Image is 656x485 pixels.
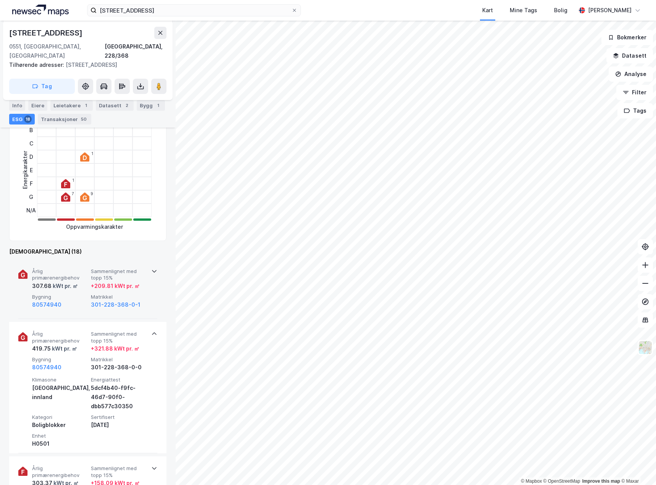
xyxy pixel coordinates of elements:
[123,102,131,109] div: 2
[9,100,25,111] div: Info
[26,163,36,177] div: E
[32,420,88,430] div: Boligblokker
[521,479,542,484] a: Mapbox
[26,150,36,163] div: D
[91,331,147,344] span: Sammenlignet med topp 15%
[32,281,78,291] div: 307.68
[606,48,653,63] button: Datasett
[12,5,69,16] img: logo.a4113a55bc3d86da70a041830d287a7e.svg
[32,363,61,372] button: 80574940
[82,102,90,109] div: 1
[66,222,123,231] div: Oppvarmingskarakter
[32,268,88,281] span: Årlig primærenergibehov
[9,61,66,68] span: Tilhørende adresser:
[616,85,653,100] button: Filter
[554,6,567,15] div: Bolig
[32,294,88,300] span: Bygning
[32,300,61,309] button: 80574940
[28,100,47,111] div: Eiere
[609,66,653,82] button: Analyse
[79,115,88,123] div: 50
[26,204,36,217] div: N/A
[32,331,88,344] span: Årlig primærenergibehov
[618,448,656,485] iframe: Chat Widget
[21,151,30,189] div: Energikarakter
[482,6,493,15] div: Kart
[91,420,147,430] div: [DATE]
[9,42,105,60] div: 0551, [GEOGRAPHIC_DATA], [GEOGRAPHIC_DATA]
[588,6,632,15] div: [PERSON_NAME]
[32,414,88,420] span: Kategori
[9,79,75,94] button: Tag
[24,115,32,123] div: 18
[72,191,74,196] div: 7
[32,465,88,479] span: Årlig primærenergibehov
[9,247,166,256] div: [DEMOGRAPHIC_DATA] (18)
[91,300,141,309] button: 301-228-368-0-1
[154,102,162,109] div: 1
[32,433,88,439] span: Enhet
[638,340,653,355] img: Z
[50,100,93,111] div: Leietakere
[617,103,653,118] button: Tags
[38,114,91,124] div: Transaksjoner
[91,465,147,479] span: Sammenlignet med topp 15%
[582,479,620,484] a: Improve this map
[9,60,160,70] div: [STREET_ADDRESS]
[510,6,537,15] div: Mine Tags
[26,137,36,150] div: C
[91,383,147,411] div: 5dcf4b40-f9fc-46d7-90f0-dbb577c30350
[618,448,656,485] div: Kontrollprogram for chat
[97,5,291,16] input: Søk på adresse, matrikkel, gårdeiere, leietakere eller personer
[91,414,147,420] span: Sertifisert
[91,151,93,156] div: 1
[105,42,166,60] div: [GEOGRAPHIC_DATA], 228/368
[543,479,580,484] a: OpenStreetMap
[72,178,74,183] div: 1
[26,190,36,204] div: G
[52,281,78,291] div: kWt pr. ㎡
[9,114,35,124] div: ESG
[91,363,147,372] div: 301-228-368-0-0
[9,27,84,39] div: [STREET_ADDRESS]
[26,177,36,190] div: F
[51,344,77,353] div: kWt pr. ㎡
[91,281,140,291] div: + 209.81 kWt pr. ㎡
[32,439,88,448] div: H0501
[91,294,147,300] span: Matrikkel
[26,123,36,137] div: B
[91,356,147,363] span: Matrikkel
[601,30,653,45] button: Bokmerker
[91,344,139,353] div: + 321.88 kWt pr. ㎡
[96,100,134,111] div: Datasett
[32,356,88,363] span: Bygning
[91,268,147,281] span: Sammenlignet med topp 15%
[90,191,93,196] div: 9
[91,377,147,383] span: Energiattest
[32,344,77,353] div: 419.75
[32,383,88,402] div: [GEOGRAPHIC_DATA], innland
[32,377,88,383] span: Klimasone
[137,100,165,111] div: Bygg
